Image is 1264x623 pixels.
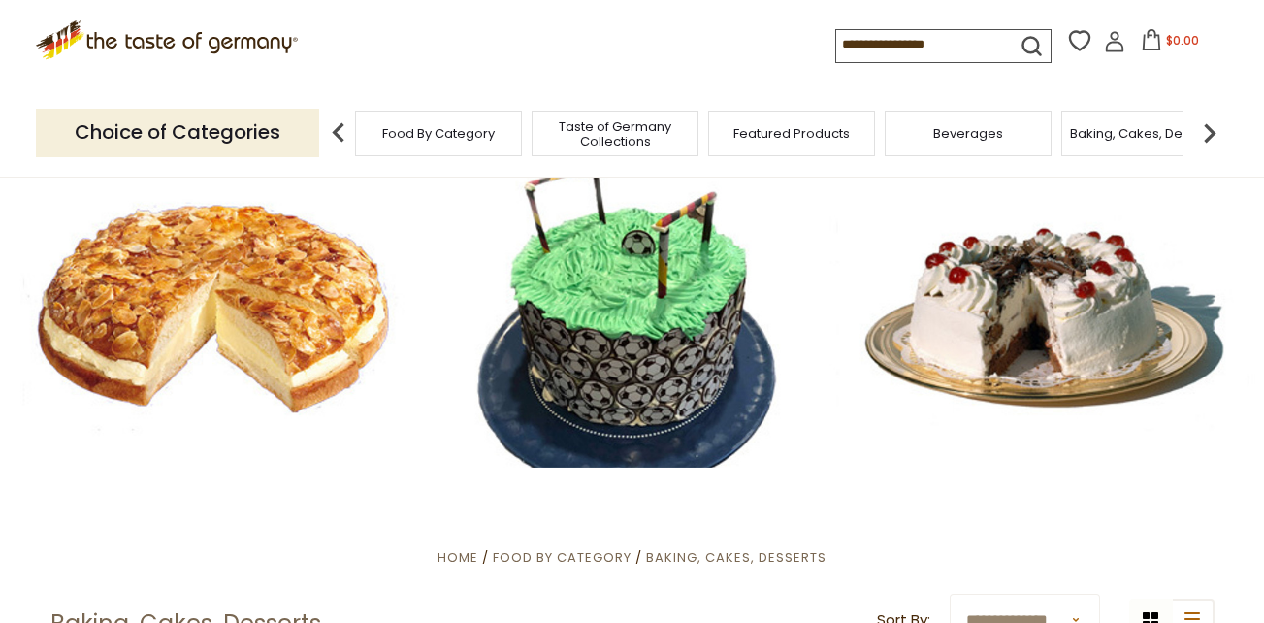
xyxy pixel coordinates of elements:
[493,548,632,567] a: Food By Category
[933,126,1003,141] a: Beverages
[733,126,850,141] a: Featured Products
[537,119,693,148] a: Taste of Germany Collections
[382,126,495,141] a: Food By Category
[1166,32,1199,49] span: $0.00
[1190,114,1229,152] img: next arrow
[646,548,826,567] a: Baking, Cakes, Desserts
[36,109,319,156] p: Choice of Categories
[1129,29,1212,58] button: $0.00
[1070,126,1220,141] a: Baking, Cakes, Desserts
[319,114,358,152] img: previous arrow
[438,548,478,567] a: Home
